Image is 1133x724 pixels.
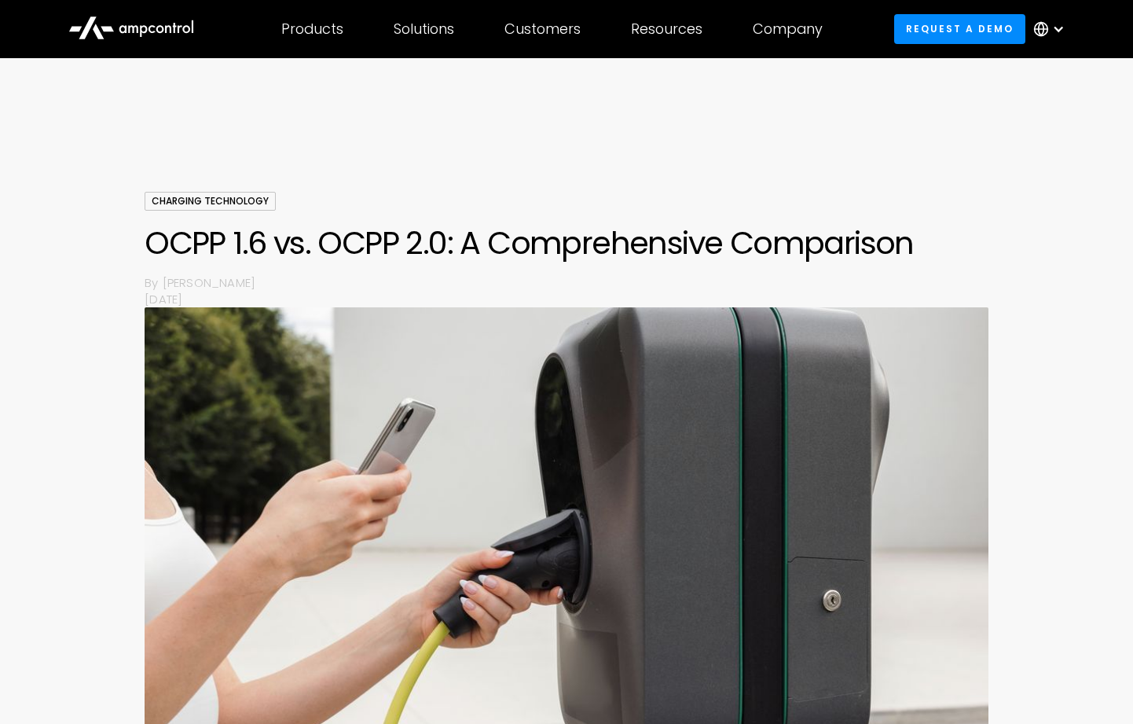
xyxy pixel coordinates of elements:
[394,20,454,38] div: Solutions
[631,20,702,38] div: Resources
[753,20,823,38] div: Company
[281,20,343,38] div: Products
[504,20,581,38] div: Customers
[145,274,162,291] p: By
[145,192,276,211] div: Charging Technology
[145,224,988,262] h1: OCPP 1.6 vs. OCPP 2.0: A Comprehensive Comparison
[163,274,988,291] p: [PERSON_NAME]
[894,14,1026,43] a: Request a demo
[145,291,988,307] p: [DATE]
